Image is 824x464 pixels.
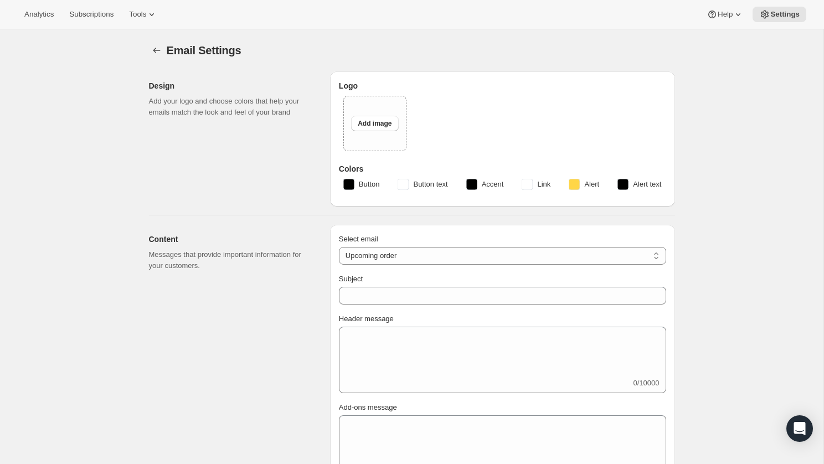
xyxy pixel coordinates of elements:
p: Add your logo and choose colors that help your emails match the look and feel of your brand [149,96,312,118]
button: Button text [391,176,454,193]
span: Alert text [633,179,661,190]
span: Tools [129,10,146,19]
button: Button [337,176,387,193]
span: Subscriptions [69,10,114,19]
span: Add image [358,119,392,128]
span: Help [718,10,733,19]
h3: Colors [339,163,666,174]
span: Analytics [24,10,54,19]
button: Settings [753,7,806,22]
h3: Logo [339,80,666,91]
h2: Content [149,234,312,245]
button: Alert text [611,176,668,193]
button: Add image [351,116,398,131]
span: Settings [770,10,800,19]
span: Email Settings [167,44,241,56]
button: Link [515,176,557,193]
span: Accent [482,179,504,190]
span: Link [537,179,550,190]
button: Accent [460,176,511,193]
span: Add-ons message [339,403,397,411]
button: Settings [149,43,164,58]
div: Open Intercom Messenger [786,415,813,442]
span: Subject [339,275,363,283]
button: Subscriptions [63,7,120,22]
button: Help [700,7,750,22]
h2: Design [149,80,312,91]
button: Analytics [18,7,60,22]
span: Button text [413,179,447,190]
span: Button [359,179,380,190]
p: Messages that provide important information for your customers. [149,249,312,271]
button: Alert [562,176,606,193]
span: Header message [339,315,394,323]
span: Select email [339,235,378,243]
span: Alert [584,179,599,190]
button: Tools [122,7,164,22]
